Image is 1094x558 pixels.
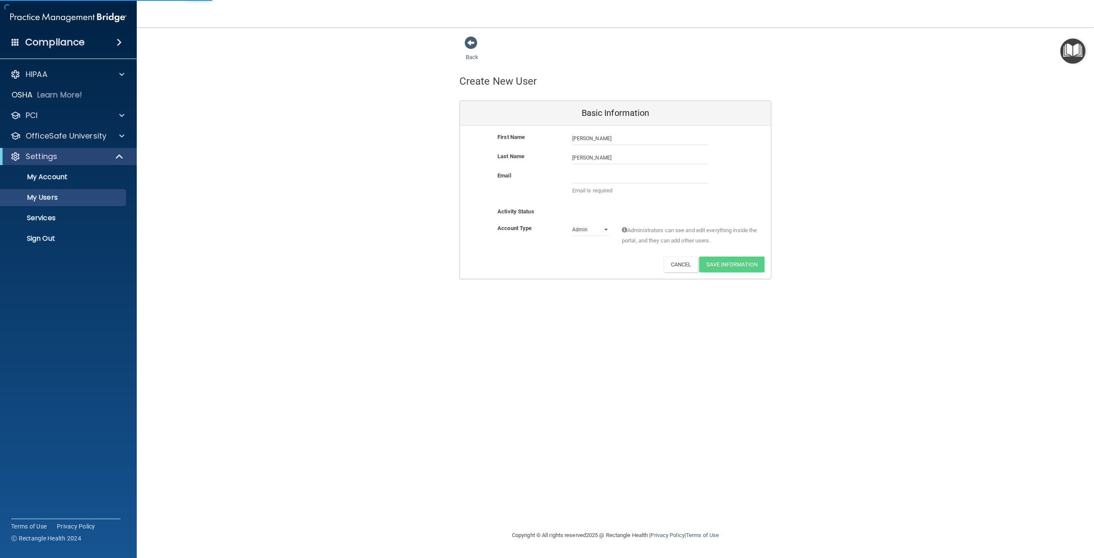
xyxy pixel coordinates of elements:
[497,225,532,231] b: Account Type
[6,214,122,222] p: Services
[466,44,478,60] a: Back
[460,101,771,126] div: Basic Information
[459,76,537,87] h4: Create New User
[26,131,106,141] p: OfficeSafe University
[37,90,82,100] p: Learn More!
[26,151,57,162] p: Settings
[459,522,771,549] div: Copyright © All rights reserved 2025 @ Rectangle Health | |
[699,257,765,272] button: Save Information
[572,186,709,196] p: Email is required
[10,69,124,80] a: HIPAA
[497,172,511,179] b: Email
[12,90,33,100] p: OSHA
[10,9,126,26] img: PMB logo
[11,522,47,531] a: Terms of Use
[26,69,47,80] p: HIPAA
[664,257,698,272] button: Cancel
[497,153,524,159] b: Last Name
[25,36,85,48] h4: Compliance
[6,234,122,243] p: Sign Out
[11,534,81,543] span: Ⓒ Rectangle Health 2024
[1051,499,1084,531] iframe: Drift Widget Chat Controller
[622,225,758,246] span: Administrators can see and edit everything inside the portal, and they can add other users.
[1060,38,1085,64] button: Open Resource Center
[686,532,719,538] a: Terms of Use
[26,110,38,121] p: PCI
[497,208,534,215] b: Activity Status
[57,522,95,531] a: Privacy Policy
[10,110,124,121] a: PCI
[6,173,122,181] p: My Account
[497,134,525,140] b: First Name
[6,193,122,202] p: My Users
[10,151,124,162] a: Settings
[10,131,124,141] a: OfficeSafe University
[650,532,684,538] a: Privacy Policy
